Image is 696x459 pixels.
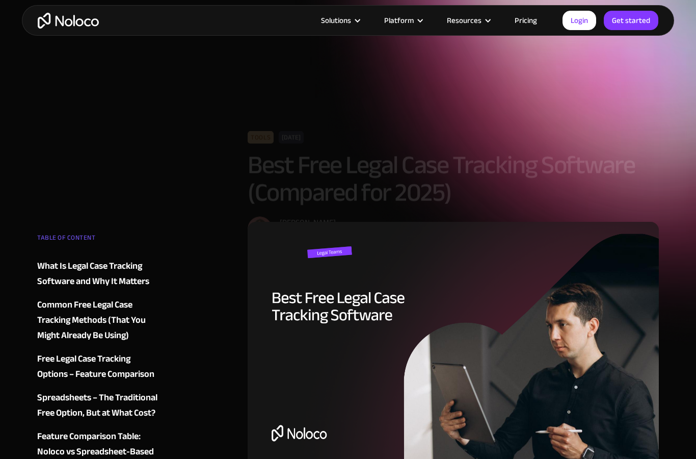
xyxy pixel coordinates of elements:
div: Platform [371,14,434,27]
a: Common Free Legal Case Tracking Methods (That You Might Already Be Using) [37,297,160,343]
div: Tools [248,131,274,143]
div: Resources [447,14,481,27]
div: [PERSON_NAME] [280,216,369,228]
a: What Is Legal Case Tracking Software and Why It Matters [37,259,160,289]
div: Resources [434,14,502,27]
a: home [38,13,99,29]
div: Platform [384,14,414,27]
h1: Best Free Legal Case Tracking Software (Compared for 2025) [248,151,659,206]
a: Free Legal Case Tracking Options – Feature Comparison [37,351,160,382]
a: Pricing [502,14,550,27]
div: TABLE OF CONTENT [37,230,160,250]
div: Solutions [321,14,351,27]
div: Solutions [308,14,371,27]
div: [DATE] [279,131,304,143]
a: Get started [604,11,658,30]
a: Login [563,11,596,30]
a: Spreadsheets – The Traditional Free Option, But at What Cost? [37,390,160,421]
